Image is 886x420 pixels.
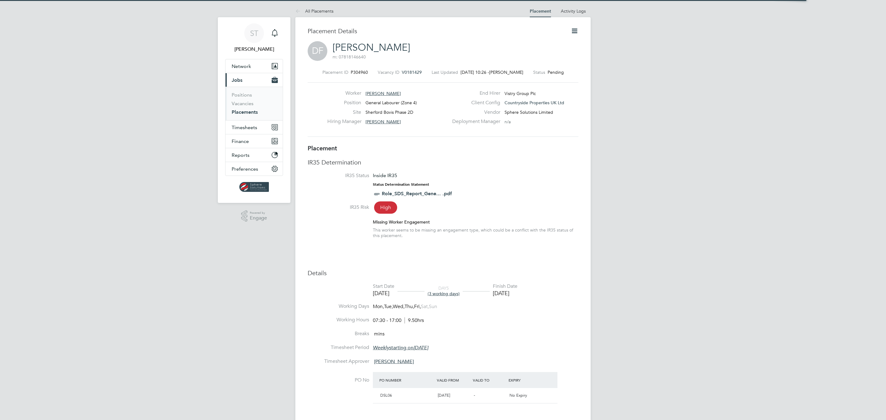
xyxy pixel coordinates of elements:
span: Mon, [373,303,384,310]
label: IR35 Risk [308,204,369,211]
div: Start Date [373,283,394,290]
label: Vacancy ID [378,69,399,75]
span: [PERSON_NAME] [365,91,401,96]
nav: Main navigation [218,17,290,203]
label: PO No [308,377,369,383]
button: Finance [225,134,283,148]
label: Hiring Manager [327,118,361,125]
span: [DATE] [438,393,450,398]
a: Positions [232,92,252,98]
span: General Labourer (Zone 4) [365,100,417,105]
span: Sat, [421,303,429,310]
span: Engage [250,216,267,221]
a: Vacancies [232,101,253,106]
span: Inside IR35 [373,172,397,178]
label: IR35 Status [308,172,369,179]
label: Client Config [449,100,500,106]
a: Placement [530,9,551,14]
a: [PERSON_NAME] [333,42,410,53]
label: Site [327,109,361,116]
span: Pending [548,69,564,75]
div: [DATE] [373,290,394,297]
em: Weekly [373,345,389,351]
button: Network [225,59,283,73]
label: End Hirer [449,90,500,97]
a: All Placements [295,8,333,14]
button: Preferences [225,162,283,176]
span: Thu, [405,303,414,310]
span: [DATE] 10:26 - [461,69,489,75]
label: Breaks [308,331,369,337]
span: Jobs [232,77,242,83]
div: Valid To [471,374,507,386]
label: Working Days [308,303,369,310]
img: spheresolutions-logo-retina.png [239,182,269,192]
div: [DATE] [493,290,517,297]
label: Placement ID [322,69,348,75]
h3: Placement Details [308,27,561,35]
button: Jobs [225,73,283,87]
span: Vistry Group Plc [505,91,536,96]
span: Tue, [384,303,393,310]
label: Deployment Manager [449,118,500,125]
em: [DATE] [413,345,428,351]
span: starting on [373,345,428,351]
span: High [374,201,397,214]
button: Reports [225,148,283,162]
label: Vendor [449,109,500,116]
a: Role_SDS_Report_Gene... .pdf [382,191,452,196]
span: Preferences [232,166,258,172]
span: Finance [232,138,249,144]
label: Timesheet Approver [308,358,369,365]
span: Timesheets [232,125,257,130]
span: [PERSON_NAME] [374,359,414,365]
span: Sphere Solutions Limited [505,109,553,115]
span: Sun [429,303,437,310]
span: Wed, [393,303,405,310]
div: This worker seems to be missing an engagement type, which could be a conflict with the IR35 statu... [373,227,578,238]
span: Fri, [414,303,421,310]
span: DSL06 [380,393,392,398]
span: V0181429 [402,69,422,75]
span: n/a [505,119,511,125]
span: [PERSON_NAME] [365,119,401,125]
label: Position [327,100,361,106]
div: PO Number [378,374,435,386]
span: Network [232,63,251,69]
span: 9.50hrs [405,317,424,323]
button: Timesheets [225,121,283,134]
div: 07:30 - 17:00 [373,317,424,324]
label: Timesheet Period [308,344,369,351]
span: mins [374,331,385,337]
a: ST[PERSON_NAME] [225,23,283,53]
label: Status [533,69,545,75]
div: Expiry [507,374,543,386]
h3: IR35 Determination [308,158,578,166]
a: Placements [232,109,258,115]
span: P304960 [351,69,368,75]
span: No Expiry [509,393,527,398]
div: Missing Worker Engagement [373,219,578,225]
label: Last Updated [432,69,458,75]
span: Countryside Properties UK Ltd [505,100,564,105]
label: Worker [327,90,361,97]
span: Reports [232,152,249,158]
div: Finish Date [493,283,517,290]
span: ST [250,29,258,37]
div: Valid From [435,374,471,386]
div: DAYS [425,285,463,296]
span: Selin Thomas [225,46,283,53]
span: (3 working days) [428,291,460,296]
strong: Status Determination Statement [373,182,429,187]
a: Go to home page [225,182,283,192]
h3: Details [308,269,578,277]
span: - [474,393,475,398]
a: Powered byEngage [241,210,267,222]
a: Activity Logs [561,8,586,14]
span: m: 07818146640 [333,54,366,60]
span: [PERSON_NAME] [489,69,523,75]
label: Working Hours [308,317,369,323]
b: Placement [308,145,337,152]
span: Sherford Bovis Phase 2D [365,109,413,115]
div: Jobs [225,87,283,120]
